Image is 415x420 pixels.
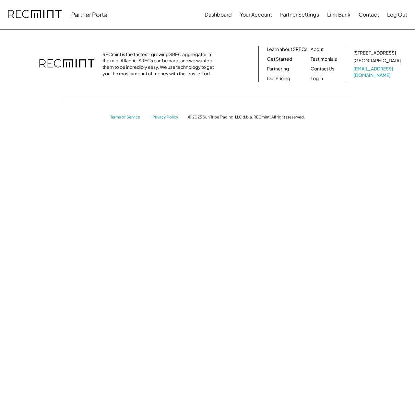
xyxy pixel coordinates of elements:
[152,115,182,120] a: Privacy Policy
[311,66,334,72] a: Contact Us
[267,66,289,72] a: Partnering
[311,46,324,53] a: About
[311,56,337,62] a: Testimonials
[39,53,94,75] img: recmint-logotype%403x.png
[188,115,305,120] div: © 2025 Sun Tribe Trading, LLC d.b.a. RECmint. All rights reserved.
[359,8,379,21] button: Contact
[240,8,272,21] button: Your Account
[311,75,323,82] a: Log in
[102,51,218,77] div: RECmint is the fastest-growing SREC aggregator in the mid-Atlantic. SRECs can be hard, and we wan...
[8,4,62,26] img: recmint-logotype%403x.png
[387,8,407,21] button: Log Out
[353,66,402,78] a: [EMAIL_ADDRESS][DOMAIN_NAME]
[353,57,401,64] div: [GEOGRAPHIC_DATA]
[353,50,396,56] div: [STREET_ADDRESS]
[267,46,307,53] a: Learn about SRECs
[71,11,109,18] div: Partner Portal
[267,75,290,82] a: Our Pricing
[327,8,350,21] button: Link Bank
[205,8,232,21] button: Dashboard
[280,8,319,21] button: Partner Settings
[110,115,146,120] a: Terms of Service
[267,56,292,62] a: Get Started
